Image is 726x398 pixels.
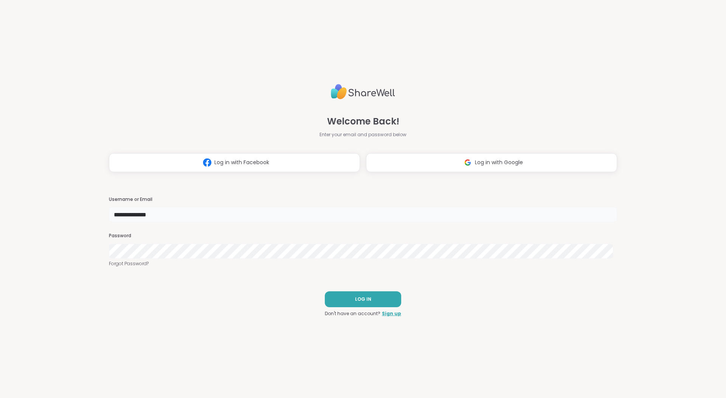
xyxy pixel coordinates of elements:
h3: Password [109,233,617,239]
span: Log in with Google [475,159,523,166]
span: Log in with Facebook [214,159,269,166]
button: Log in with Facebook [109,153,360,172]
span: Don't have an account? [325,310,380,317]
img: ShareWell Logomark [461,155,475,169]
img: ShareWell Logomark [200,155,214,169]
button: LOG IN [325,291,401,307]
span: Enter your email and password below [320,131,406,138]
span: LOG IN [355,296,371,303]
button: Log in with Google [366,153,617,172]
a: Forgot Password? [109,260,617,267]
h3: Username or Email [109,196,617,203]
img: ShareWell Logo [331,81,395,103]
a: Sign up [382,310,401,317]
span: Welcome Back! [327,115,399,128]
